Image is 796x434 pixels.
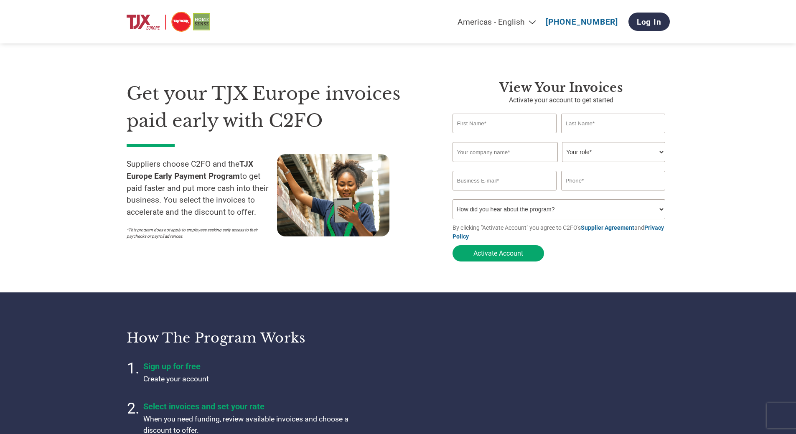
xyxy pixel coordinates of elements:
[546,17,618,27] a: [PHONE_NUMBER]
[453,224,664,240] a: Privacy Policy
[143,373,352,384] p: Create your account
[127,159,253,181] strong: TJX Europe Early Payment Program
[453,80,670,95] h3: View Your Invoices
[561,134,666,139] div: Invalid last name or last name is too long
[453,245,544,261] button: Activate Account
[561,114,666,133] input: Last Name*
[453,163,666,168] div: Invalid company name or company name is too long
[561,191,666,196] div: Inavlid Phone Number
[561,171,666,190] input: Phone*
[453,171,557,190] input: Invalid Email format
[562,142,665,162] select: Title/Role
[453,142,558,162] input: Your company name*
[143,401,352,411] h4: Select invoices and set your rate
[277,154,389,236] img: supply chain worker
[127,330,388,346] h3: How the program works
[453,95,670,105] p: Activate your account to get started
[127,158,277,218] p: Suppliers choose C2FO and the to get paid faster and put more cash into their business. You selec...
[453,191,557,196] div: Inavlid Email Address
[628,13,670,31] a: Log In
[581,224,634,231] a: Supplier Agreement
[453,223,670,241] p: By clicking "Activate Account" you agree to C2FO's and
[453,114,557,133] input: First Name*
[127,227,269,239] p: *This program does not apply to employees seeking early access to their paychecks or payroll adva...
[143,361,352,371] h4: Sign up for free
[453,134,557,139] div: Invalid first name or first name is too long
[127,80,427,134] h1: Get your TJX Europe invoices paid early with C2FO
[127,10,210,33] img: TJX Europe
